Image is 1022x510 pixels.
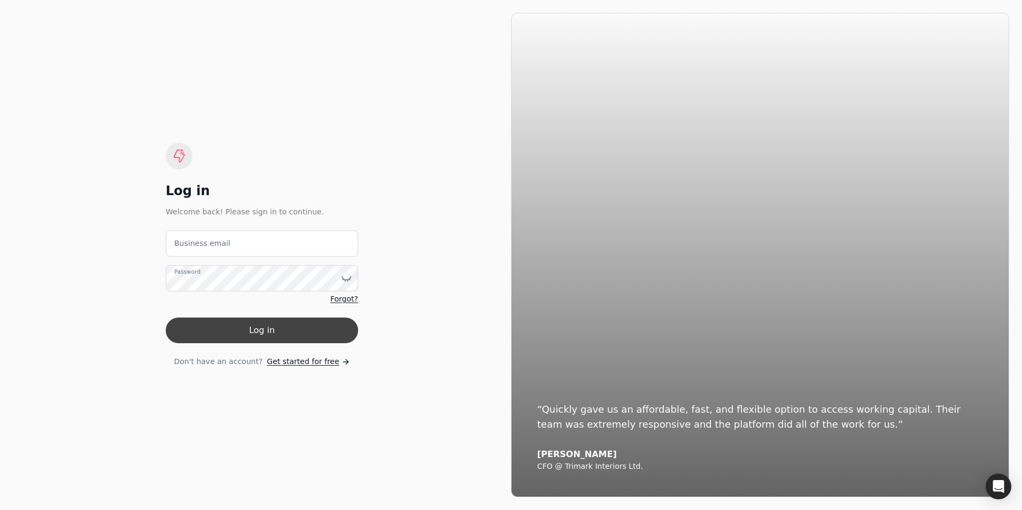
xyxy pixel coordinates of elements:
[537,449,983,460] div: [PERSON_NAME]
[267,356,350,367] a: Get started for free
[986,474,1011,499] div: Open Intercom Messenger
[166,182,358,199] div: Log in
[267,356,339,367] span: Get started for free
[166,206,358,218] div: Welcome back! Please sign in to continue.
[174,238,230,249] label: Business email
[174,268,200,276] label: Password
[537,462,983,472] div: CFO @ Trimark Interiors Ltd.
[174,356,262,367] span: Don't have an account?
[537,402,983,432] div: “Quickly gave us an affordable, fast, and flexible option to access working capital. Their team w...
[330,293,358,305] a: Forgot?
[166,318,358,343] button: Log in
